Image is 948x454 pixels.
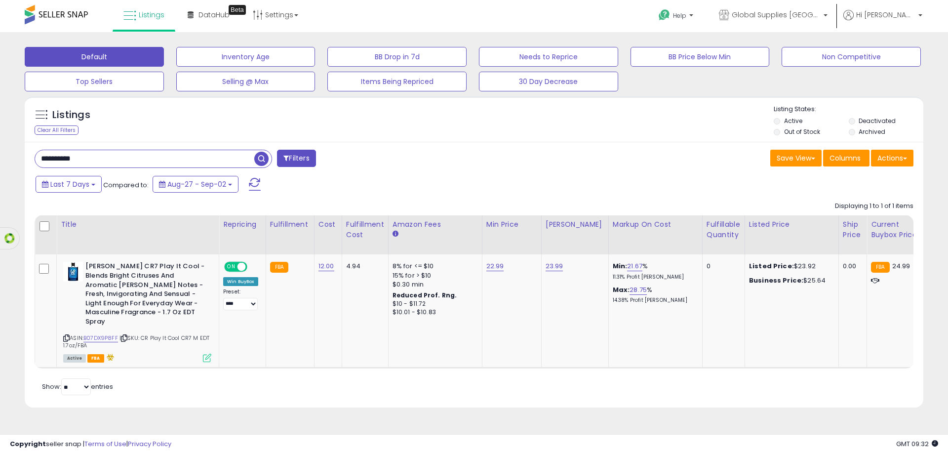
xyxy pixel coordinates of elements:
div: 0 [707,262,737,271]
div: Amazon Fees [393,219,478,230]
div: Ship Price [843,219,863,240]
b: [PERSON_NAME] CR7 Play It Cool - Blends Bright Citruses And Aromatic [PERSON_NAME] Notes - Fresh,... [85,262,205,329]
div: [PERSON_NAME] [546,219,604,230]
span: Show: entries [42,382,113,391]
div: Displaying 1 to 1 of 1 items [835,202,913,211]
span: DataHub [198,10,230,20]
label: Out of Stock [784,127,820,136]
img: 41jTfAobfUL._SL40_.jpg [63,262,83,282]
div: Listed Price [749,219,834,230]
span: Listings [139,10,164,20]
strong: Copyright [10,439,46,449]
div: % [613,286,695,304]
label: Deactivated [859,117,896,125]
div: Markup on Cost [613,219,698,230]
a: Hi [PERSON_NAME] [843,10,922,32]
div: $23.92 [749,262,831,271]
span: 24.99 [892,261,910,271]
div: Fulfillable Quantity [707,219,741,240]
i: Get Help [658,9,671,21]
span: Compared to: [103,180,149,190]
button: BB Price Below Min [631,47,770,67]
div: $0.30 min [393,280,474,289]
div: Title [61,219,215,230]
button: Selling @ Max [176,72,316,91]
button: Filters [277,150,316,167]
button: Default [25,47,164,67]
button: BB Drop in 7d [327,47,467,67]
div: Min Price [486,219,537,230]
p: 11.31% Profit [PERSON_NAME] [613,274,695,281]
div: Preset: [223,289,258,311]
i: hazardous material [104,354,115,361]
span: Columns [829,153,861,163]
span: Last 7 Days [50,179,89,189]
span: ON [225,263,237,271]
span: 2025-09-10 09:32 GMT [896,439,938,449]
div: Clear All Filters [35,125,79,135]
div: 8% for <= $10 [393,262,474,271]
th: The percentage added to the cost of goods (COGS) that forms the calculator for Min & Max prices. [608,215,702,254]
small: FBA [270,262,288,273]
div: $10.01 - $10.83 [393,308,474,317]
span: | SKU: CR Play It Cool CR7 M EDT 1.7oz/FBA [63,334,209,349]
p: 14.38% Profit [PERSON_NAME] [613,297,695,304]
div: 15% for > $10 [393,271,474,280]
label: Archived [859,127,885,136]
button: Inventory Age [176,47,316,67]
b: Business Price: [749,276,803,285]
label: Active [784,117,802,125]
button: Save View [770,150,822,166]
div: Fulfillment Cost [346,219,384,240]
a: Privacy Policy [128,439,171,449]
h5: Listings [52,108,90,122]
p: Listing States: [774,105,923,114]
span: Hi [PERSON_NAME] [856,10,915,20]
button: Aug-27 - Sep-02 [153,176,238,193]
a: 12.00 [318,261,334,271]
div: Repricing [223,219,262,230]
span: FBA [87,354,104,363]
div: 4.94 [346,262,381,271]
a: 22.99 [486,261,504,271]
div: % [613,262,695,280]
div: 0.00 [843,262,859,271]
div: ASIN: [63,262,211,361]
div: Current Buybox Price [871,219,922,240]
button: 30 Day Decrease [479,72,618,91]
div: $10 - $11.72 [393,300,474,308]
a: B07DX9P8FF [83,334,118,342]
small: Amazon Fees. [393,230,398,239]
small: FBA [871,262,889,273]
a: 23.99 [546,261,563,271]
div: Win BuyBox [223,277,258,286]
div: Tooltip anchor [229,5,246,15]
a: Help [651,1,703,32]
b: Max: [613,285,630,294]
button: Top Sellers [25,72,164,91]
span: Help [673,11,686,20]
div: Fulfillment [270,219,310,230]
b: Reduced Prof. Rng. [393,291,457,299]
span: Global Supplies [GEOGRAPHIC_DATA] [732,10,821,20]
span: All listings currently available for purchase on Amazon [63,354,86,363]
a: Terms of Use [84,439,126,449]
button: Last 7 Days [36,176,102,193]
button: Needs to Reprice [479,47,618,67]
button: Columns [823,150,869,166]
b: Listed Price: [749,261,794,271]
span: Aug-27 - Sep-02 [167,179,226,189]
div: Cost [318,219,338,230]
a: 28.75 [630,285,647,295]
span: OFF [246,263,262,271]
button: Non Competitive [782,47,921,67]
div: $25.64 [749,276,831,285]
button: Items Being Repriced [327,72,467,91]
b: Min: [613,261,628,271]
div: seller snap | | [10,440,171,449]
button: Actions [871,150,913,166]
a: 21.67 [627,261,642,271]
